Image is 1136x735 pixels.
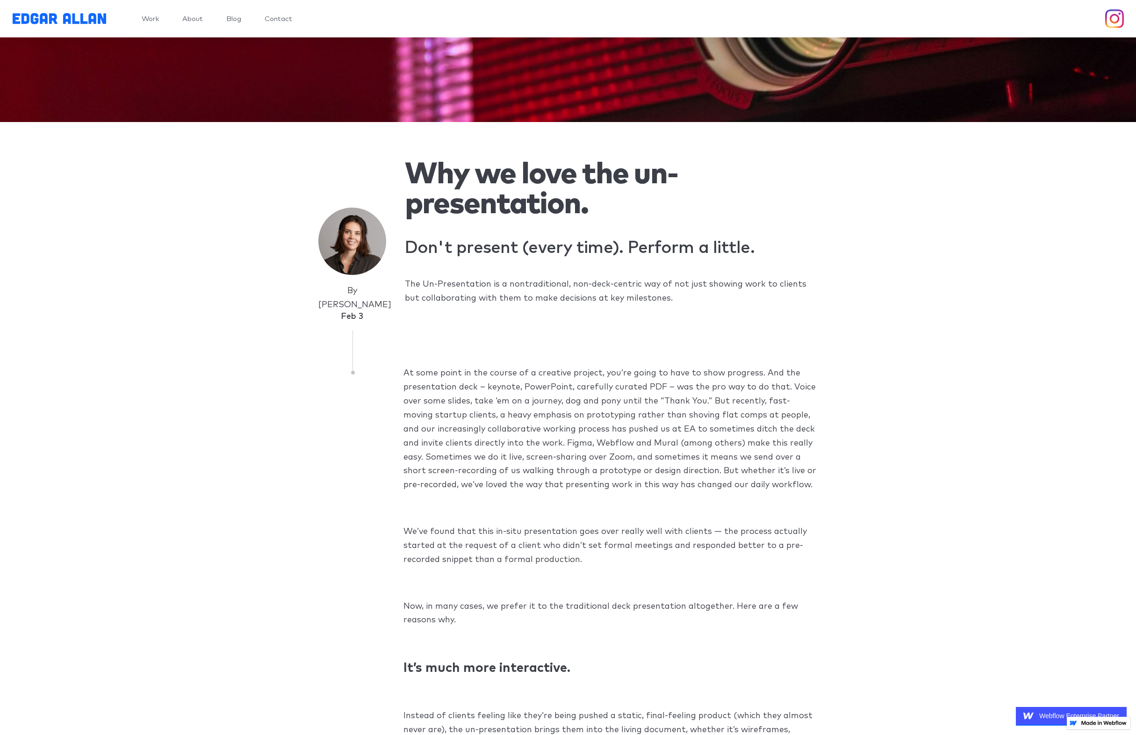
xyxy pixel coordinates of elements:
[405,238,818,259] h1: Don't present (every time). Perform a little.
[1016,707,1127,726] a: Webflow Enterprise Partner
[405,315,818,329] p: ‍
[182,15,203,22] a: About
[405,159,818,219] h1: Why we love the un-presentation.
[318,298,391,312] div: [PERSON_NAME]
[265,15,292,22] a: Contact
[226,15,241,22] a: Blog
[403,525,818,567] p: We’ve found that this in-situ presentation goes over really well with clients — the process actua...
[341,312,356,321] div: Feb
[403,367,818,492] p: At some point in the course of a creative project, you’re going to have to show progress. And the...
[403,600,818,628] p: Now, in many cases, we prefer it to the traditional deck presentation altogether. Here are a few ...
[405,278,818,306] p: The Un-Presentation is a nontraditional, non-deck-centric way of not just showing work to clients...
[347,284,357,298] div: By
[403,662,570,675] strong: It’s much more interactive.
[1081,721,1127,725] img: Made in Webflow
[359,312,363,321] div: 3
[1023,711,1034,721] img: Webflow
[142,15,159,22] a: Work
